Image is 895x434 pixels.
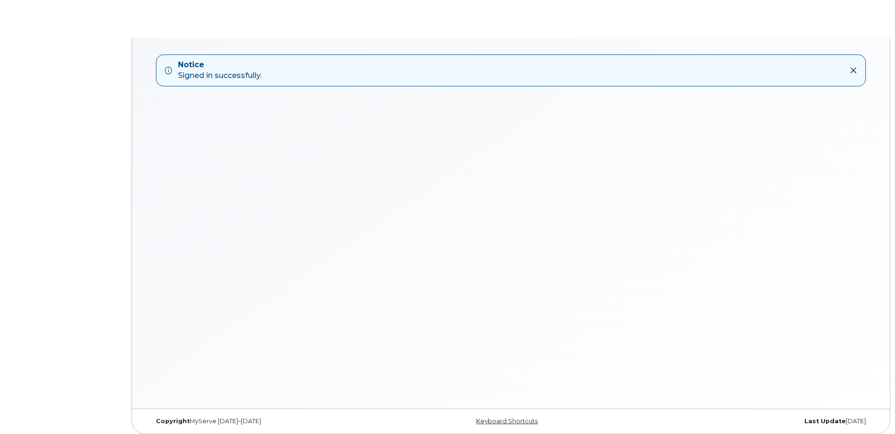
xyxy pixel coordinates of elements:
strong: Notice [178,60,262,70]
strong: Last Update [804,418,846,425]
a: Keyboard Shortcuts [476,418,538,425]
div: MyServe [DATE]–[DATE] [149,418,390,425]
div: Signed in successfully. [178,60,262,81]
div: [DATE] [632,418,873,425]
strong: Copyright [156,418,190,425]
